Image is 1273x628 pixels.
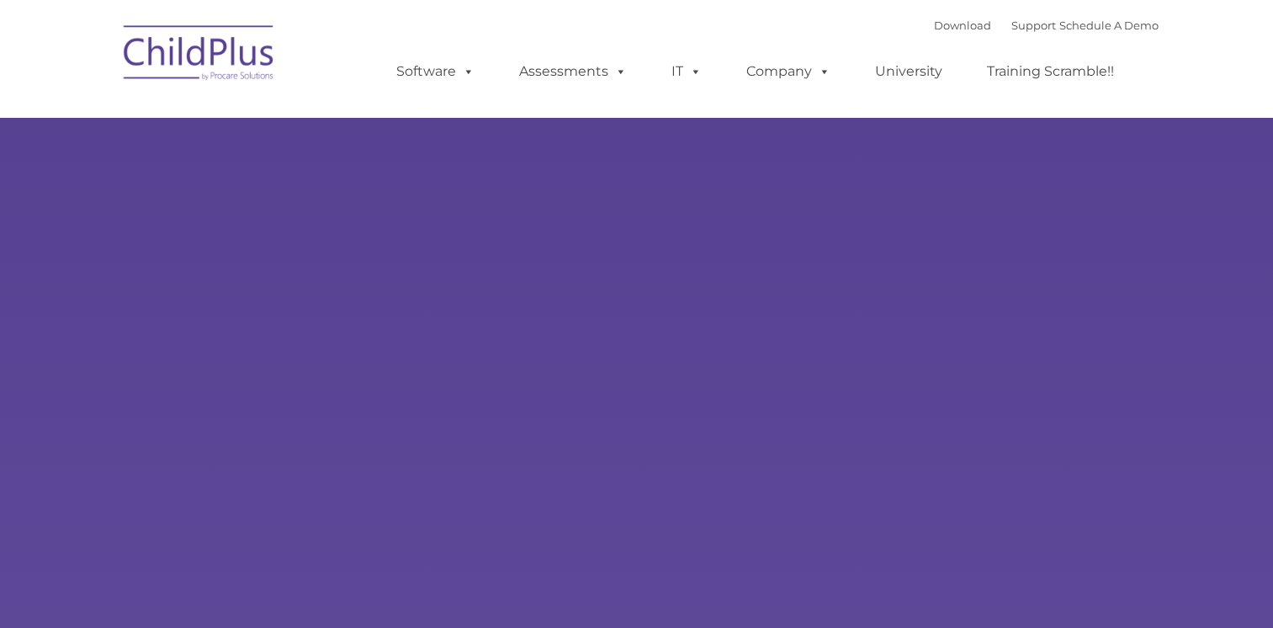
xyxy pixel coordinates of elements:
a: Company [729,55,847,88]
a: Software [379,55,491,88]
font: | [934,19,1159,32]
a: Assessments [502,55,644,88]
img: ChildPlus by Procare Solutions [115,13,284,98]
a: Schedule A Demo [1059,19,1159,32]
a: University [858,55,959,88]
a: Support [1011,19,1056,32]
a: IT [655,55,719,88]
a: Training Scramble!! [970,55,1131,88]
a: Download [934,19,991,32]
